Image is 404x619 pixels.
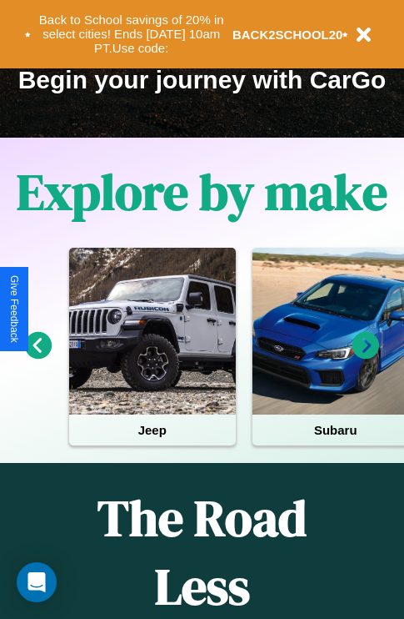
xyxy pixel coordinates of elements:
div: Open Intercom Messenger [17,562,57,602]
div: Give Feedback [8,275,20,343]
h4: Jeep [69,415,236,445]
button: Back to School savings of 20% in select cities! Ends [DATE] 10am PT.Use code: [31,8,232,60]
h1: Explore by make [17,158,387,226]
b: BACK2SCHOOL20 [232,28,343,42]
